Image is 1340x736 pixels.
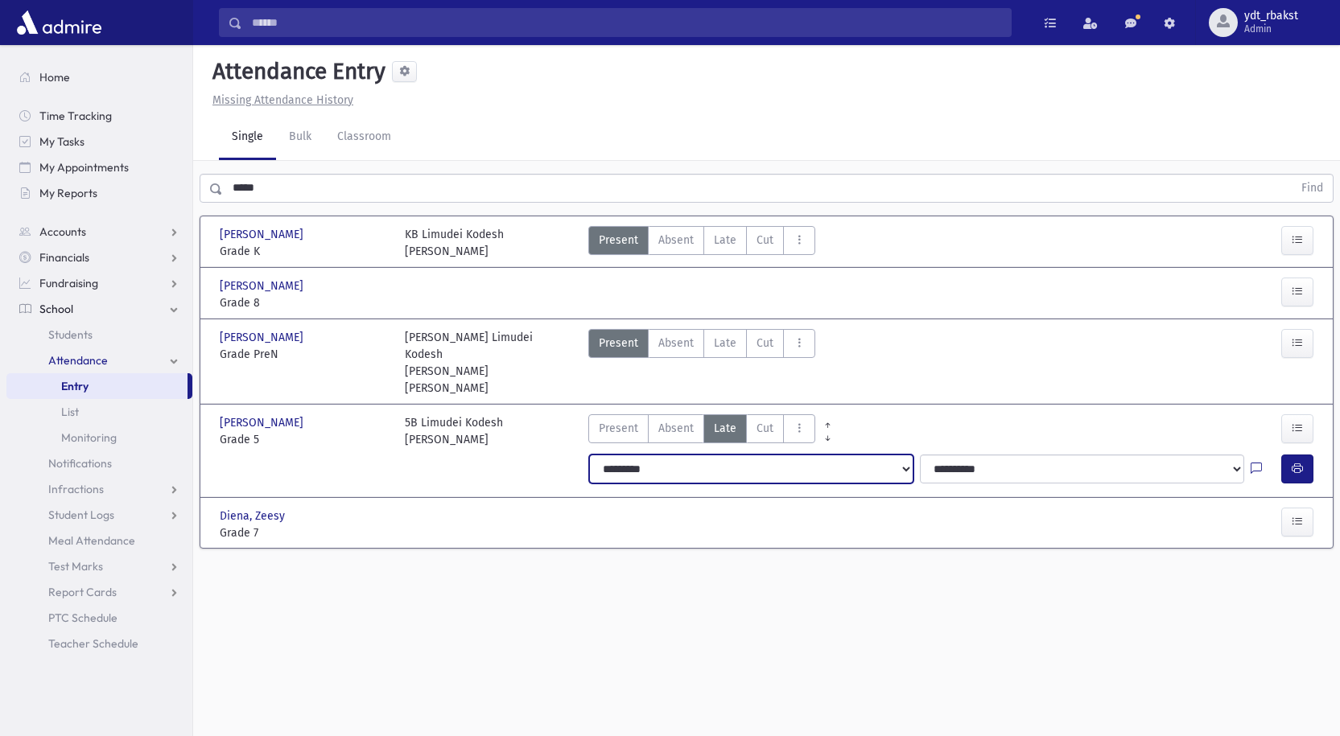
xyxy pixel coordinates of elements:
span: School [39,302,73,316]
span: Admin [1244,23,1298,35]
span: Grade K [220,243,389,260]
span: Students [48,327,93,342]
span: Financials [39,250,89,265]
span: Time Tracking [39,109,112,123]
button: Find [1292,175,1333,202]
a: My Reports [6,180,192,206]
span: Home [39,70,70,84]
span: Present [599,232,638,249]
span: Teacher Schedule [48,636,138,651]
span: Infractions [48,482,104,496]
span: PTC Schedule [48,611,118,625]
div: KB Limudei Kodesh [PERSON_NAME] [405,226,504,260]
a: Monitoring [6,425,192,450]
span: ydt_rbakst [1244,10,1298,23]
span: [PERSON_NAME] [220,414,307,431]
span: Late [714,335,736,352]
span: Diena, Zeesy [220,508,288,524]
span: Absent [658,232,694,249]
a: Single [219,115,276,160]
span: Notifications [48,456,112,471]
a: Accounts [6,219,192,245]
a: Missing Attendance History [206,93,353,107]
a: Time Tracking [6,103,192,129]
a: PTC Schedule [6,605,192,631]
span: Late [714,420,736,437]
a: Attendance [6,347,192,373]
span: Monitoring [61,430,117,445]
a: Student Logs [6,502,192,528]
a: School [6,296,192,322]
span: My Appointments [39,160,129,175]
span: Cut [757,335,773,352]
span: Grade 5 [220,431,389,448]
input: Search [242,8,1011,37]
span: Grade 7 [220,524,389,541]
a: My Appointments [6,154,192,180]
span: Fundraising [39,276,98,290]
span: Grade 8 [220,294,389,311]
div: 5B Limudei Kodesh [PERSON_NAME] [405,414,503,448]
span: Entry [61,379,89,393]
span: Report Cards [48,585,117,599]
a: My Tasks [6,129,192,154]
a: Bulk [276,115,324,160]
span: Absent [658,420,694,437]
span: Cut [757,232,773,249]
a: Test Marks [6,553,192,579]
span: My Tasks [39,134,85,149]
a: Infractions [6,476,192,502]
h5: Attendance Entry [206,58,386,85]
a: Meal Attendance [6,528,192,553]
span: Absent [658,335,694,352]
span: My Reports [39,186,97,200]
span: Meal Attendance [48,533,135,548]
span: [PERSON_NAME] [220,278,307,294]
div: [PERSON_NAME] Limudei Kodesh [PERSON_NAME] [PERSON_NAME] [405,329,574,397]
span: Student Logs [48,508,114,522]
a: Financials [6,245,192,270]
span: Late [714,232,736,249]
span: List [61,405,79,419]
a: Entry [6,373,188,399]
a: Notifications [6,450,192,476]
a: Fundraising [6,270,192,296]
a: Classroom [324,115,404,160]
span: Grade PreN [220,346,389,363]
div: AttTypes [588,226,815,260]
span: Attendance [48,353,108,368]
div: AttTypes [588,414,815,448]
a: Report Cards [6,579,192,605]
a: Teacher Schedule [6,631,192,656]
u: Missing Attendance History [212,93,353,107]
span: Present [599,335,638,352]
span: Present [599,420,638,437]
span: Accounts [39,224,86,239]
a: Students [6,322,192,347]
span: [PERSON_NAME] [220,329,307,346]
span: Test Marks [48,559,103,574]
a: Home [6,64,192,90]
img: AdmirePro [13,6,105,39]
a: List [6,399,192,425]
span: [PERSON_NAME] [220,226,307,243]
div: AttTypes [588,329,815,397]
span: Cut [757,420,773,437]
